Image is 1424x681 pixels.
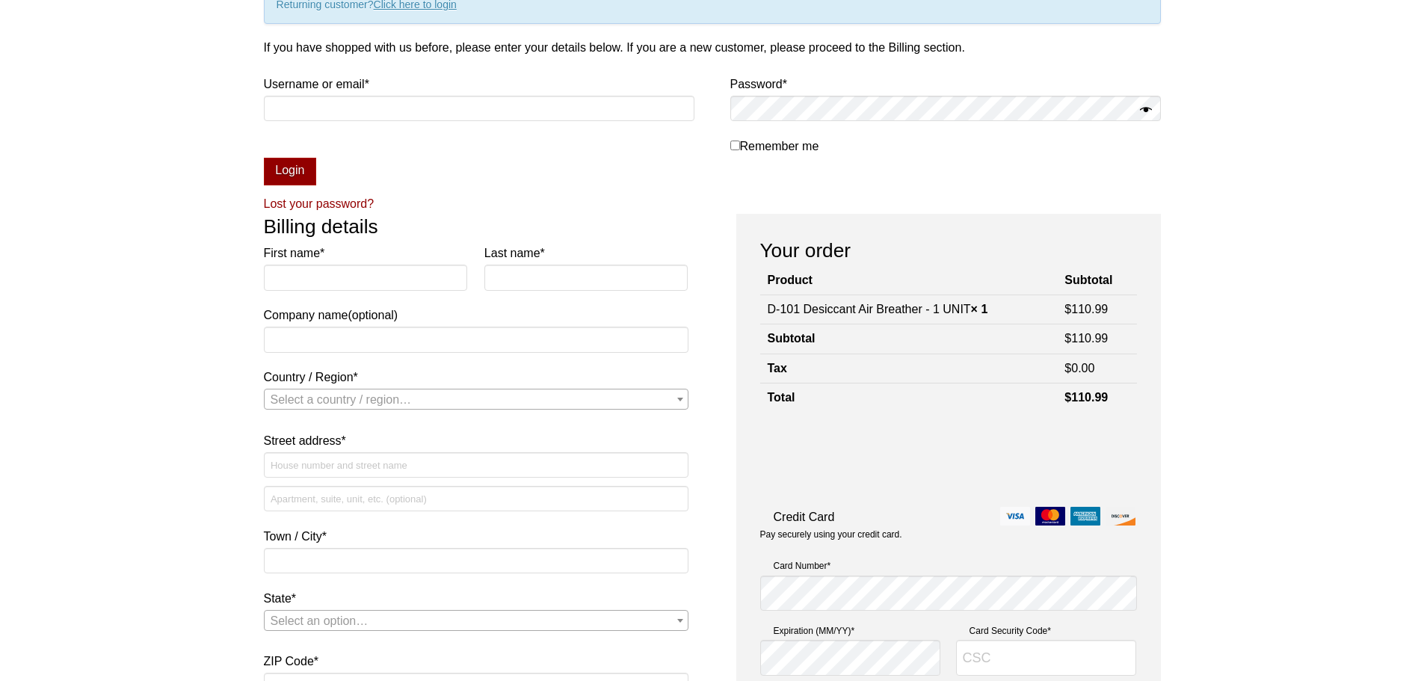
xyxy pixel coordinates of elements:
[264,651,688,671] label: ZIP Code
[264,431,688,451] label: Street address
[264,588,688,608] label: State
[264,197,375,210] a: Lost your password?
[760,295,1058,324] td: D-101 Desiccant Air Breather - 1 UNIT
[264,389,688,410] span: Country / Region
[1064,391,1108,404] bdi: 110.99
[1064,332,1108,345] bdi: 110.99
[971,303,988,315] strong: × 1
[264,243,468,263] label: First name
[730,74,1161,94] label: Password
[264,37,1161,58] p: If you have shopped with us before, please enter your details below. If you are a new customer, p...
[264,486,688,511] input: Apartment, suite, unit, etc. (optional)
[264,158,317,186] button: Login
[1064,362,1071,375] span: $
[1064,362,1094,375] bdi: 0.00
[740,140,819,152] span: Remember me
[1070,507,1100,526] img: amex
[760,507,1137,527] label: Credit Card
[1064,303,1071,315] span: $
[760,428,987,487] iframe: reCAPTCHA
[760,383,1058,413] th: Total
[760,623,941,638] label: Expiration (MM/YY)
[956,640,1137,676] input: CSC
[760,238,1137,263] h3: Your order
[760,529,1137,541] p: Pay securely using your credit card.
[1140,100,1152,121] button: Show password
[956,623,1137,638] label: Card Security Code
[264,452,688,478] input: House number and street name
[484,243,688,263] label: Last name
[760,354,1058,383] th: Tax
[271,393,412,406] span: Select a country / region…
[264,367,688,387] label: Country / Region
[1064,303,1108,315] bdi: 110.99
[1000,507,1030,526] img: visa
[730,141,740,150] input: Remember me
[264,526,688,546] label: Town / City
[264,243,688,325] label: Company name
[760,267,1058,295] th: Product
[264,610,688,631] span: State
[1064,332,1071,345] span: $
[760,558,1137,573] label: Card Number
[1106,507,1135,526] img: discover
[1035,507,1065,526] img: mastercard
[1057,267,1136,295] th: Subtotal
[760,324,1058,354] th: Subtotal
[264,74,694,94] label: Username or email
[1064,391,1071,404] span: $
[271,614,369,627] span: Select an option…
[264,214,688,239] h3: Billing details
[348,309,398,321] span: (optional)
